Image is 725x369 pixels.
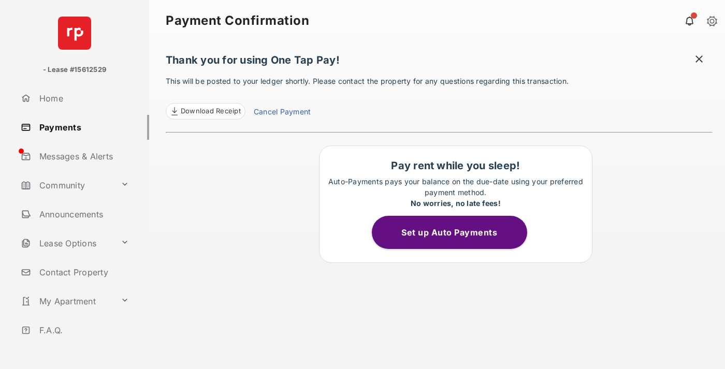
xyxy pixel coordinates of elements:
a: My Apartment [17,289,117,314]
a: Contact Property [17,260,149,285]
strong: Payment Confirmation [166,14,309,27]
a: Download Receipt [166,103,245,120]
a: Cancel Payment [254,106,311,120]
a: Home [17,86,149,111]
p: - Lease #15612529 [43,65,106,75]
a: Announcements [17,202,149,227]
span: Download Receipt [181,106,241,116]
a: Set up Auto Payments [372,227,540,238]
a: Lease Options [17,231,117,256]
a: Community [17,173,117,198]
a: F.A.Q. [17,318,149,343]
p: This will be posted to your ledger shortly. Please contact the property for any questions regardi... [166,76,713,120]
p: Auto-Payments pays your balance on the due-date using your preferred payment method. [325,176,587,209]
a: Payments [17,115,149,140]
h1: Thank you for using One Tap Pay! [166,54,713,71]
a: Messages & Alerts [17,144,149,169]
img: svg+xml;base64,PHN2ZyB4bWxucz0iaHR0cDovL3d3dy53My5vcmcvMjAwMC9zdmciIHdpZHRoPSI2NCIgaGVpZ2h0PSI2NC... [58,17,91,50]
h1: Pay rent while you sleep! [325,159,587,172]
div: No worries, no late fees! [325,198,587,209]
button: Set up Auto Payments [372,216,527,249]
